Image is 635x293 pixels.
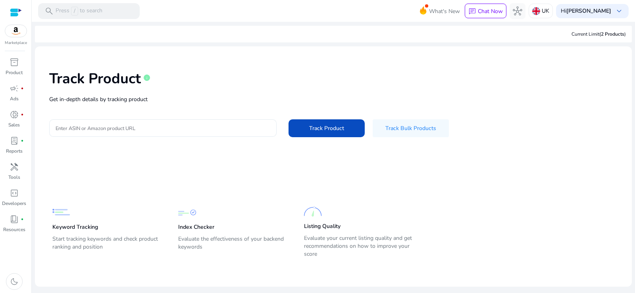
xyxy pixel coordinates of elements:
[566,7,611,15] b: [PERSON_NAME]
[10,57,19,67] span: inventory_2
[6,147,23,155] p: Reports
[178,203,196,221] img: Index Checker
[478,8,503,15] p: Chat Now
[304,203,322,220] img: Listing Quality
[56,7,102,15] p: Press to search
[5,40,27,46] p: Marketplace
[10,95,19,102] p: Ads
[49,95,618,103] p: Get in-depth details by tracking product
[10,84,19,93] span: campaign
[6,69,23,76] p: Product
[8,174,20,181] p: Tools
[571,31,626,38] div: Current Limit )
[3,226,25,233] p: Resources
[599,31,624,37] span: (2 Products
[8,121,20,128] p: Sales
[304,222,341,230] p: Listing Quality
[21,113,24,116] span: fiber_manual_record
[465,4,506,19] button: chatChat Now
[10,110,19,119] span: donut_small
[10,136,19,146] span: lab_profile
[10,214,19,224] span: book_4
[429,4,460,18] span: What's New
[178,223,214,231] p: Index Checker
[289,119,365,137] button: Track Product
[10,188,19,198] span: code_blocks
[71,7,78,15] span: /
[10,162,19,172] span: handyman
[510,3,525,19] button: hub
[21,218,24,221] span: fiber_manual_record
[385,124,436,132] span: Track Bulk Products
[561,8,611,14] p: Hi
[49,70,141,87] h1: Track Product
[373,119,449,137] button: Track Bulk Products
[5,25,27,37] img: amazon.svg
[21,139,24,142] span: fiber_manual_record
[52,203,70,221] img: Keyword Tracking
[468,8,476,15] span: chat
[2,200,26,207] p: Developers
[44,6,54,16] span: search
[143,74,151,82] span: info
[21,87,24,90] span: fiber_manual_record
[52,235,162,257] p: Start tracking keywords and check product ranking and position
[178,235,288,257] p: Evaluate the effectiveness of your backend keywords
[542,4,549,18] p: UK
[304,234,414,258] p: Evaluate your current listing quality and get recommendations on how to improve your score
[513,6,522,16] span: hub
[614,6,624,16] span: keyboard_arrow_down
[52,223,98,231] p: Keyword Tracking
[532,7,540,15] img: uk.svg
[10,277,19,286] span: dark_mode
[309,124,344,132] span: Track Product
